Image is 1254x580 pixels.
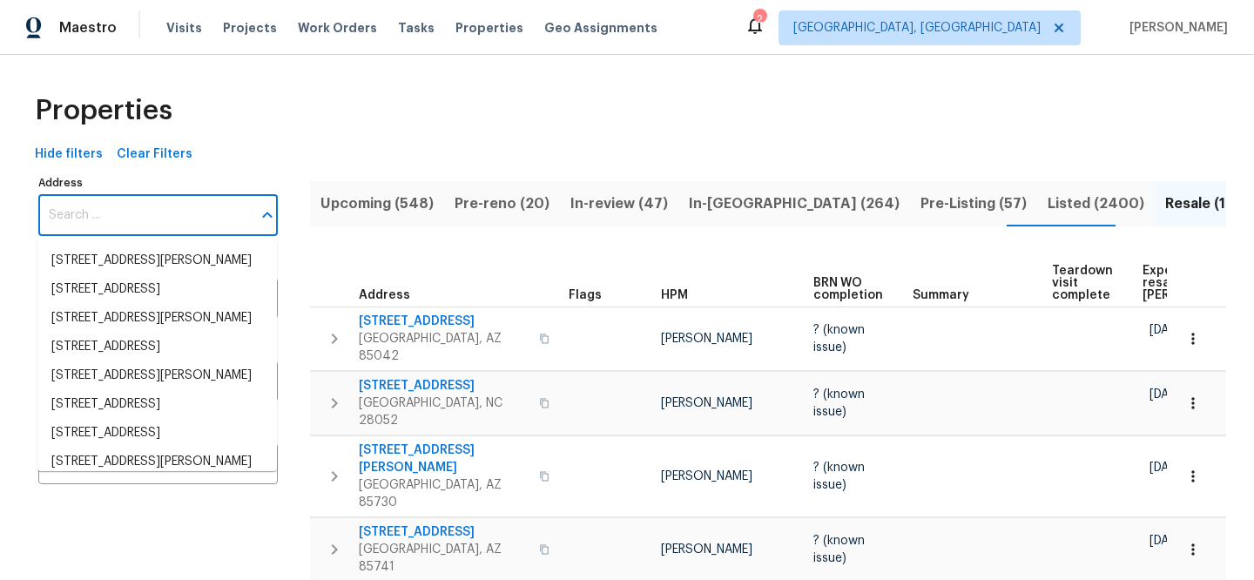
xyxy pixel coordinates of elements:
[753,10,765,28] div: 2
[1149,324,1186,336] span: [DATE]
[117,144,192,165] span: Clear Filters
[544,19,657,37] span: Geo Assignments
[813,277,883,301] span: BRN WO completion
[661,397,752,409] span: [PERSON_NAME]
[689,192,900,216] span: In-[GEOGRAPHIC_DATA] (264)
[359,289,410,301] span: Address
[359,313,529,330] span: [STREET_ADDRESS]
[913,289,969,301] span: Summary
[35,144,103,165] span: Hide filters
[1149,535,1186,547] span: [DATE]
[166,19,202,37] span: Visits
[38,195,252,236] input: Search ...
[359,442,529,476] span: [STREET_ADDRESS][PERSON_NAME]
[37,275,277,304] li: [STREET_ADDRESS]
[320,192,434,216] span: Upcoming (548)
[813,535,865,564] span: ? (known issue)
[455,19,523,37] span: Properties
[37,448,277,495] li: [STREET_ADDRESS][PERSON_NAME][PERSON_NAME]
[661,333,752,345] span: [PERSON_NAME]
[813,462,865,491] span: ? (known issue)
[35,102,172,119] span: Properties
[1149,462,1186,474] span: [DATE]
[1149,388,1186,401] span: [DATE]
[223,19,277,37] span: Projects
[920,192,1027,216] span: Pre-Listing (57)
[37,361,277,390] li: [STREET_ADDRESS][PERSON_NAME]
[1052,265,1113,301] span: Teardown visit complete
[359,523,529,541] span: [STREET_ADDRESS]
[455,192,549,216] span: Pre-reno (20)
[298,19,377,37] span: Work Orders
[359,541,529,576] span: [GEOGRAPHIC_DATA], AZ 85741
[359,476,529,511] span: [GEOGRAPHIC_DATA], AZ 85730
[1123,19,1228,37] span: [PERSON_NAME]
[813,324,865,354] span: ? (known issue)
[1143,265,1241,301] span: Expected resale [PERSON_NAME]
[661,543,752,556] span: [PERSON_NAME]
[398,22,435,34] span: Tasks
[661,289,688,301] span: HPM
[813,388,865,418] span: ? (known issue)
[28,138,110,171] button: Hide filters
[359,395,529,429] span: [GEOGRAPHIC_DATA], NC 28052
[661,470,752,482] span: [PERSON_NAME]
[255,203,280,227] button: Close
[570,192,668,216] span: In-review (47)
[37,246,277,275] li: [STREET_ADDRESS][PERSON_NAME]
[37,419,277,448] li: [STREET_ADDRESS]
[38,178,278,188] label: Address
[37,390,277,419] li: [STREET_ADDRESS]
[110,138,199,171] button: Clear Filters
[793,19,1041,37] span: [GEOGRAPHIC_DATA], [GEOGRAPHIC_DATA]
[37,304,277,333] li: [STREET_ADDRESS][PERSON_NAME]
[1048,192,1144,216] span: Listed (2400)
[359,330,529,365] span: [GEOGRAPHIC_DATA], AZ 85042
[569,289,602,301] span: Flags
[59,19,117,37] span: Maestro
[37,333,277,361] li: [STREET_ADDRESS]
[359,377,529,395] span: [STREET_ADDRESS]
